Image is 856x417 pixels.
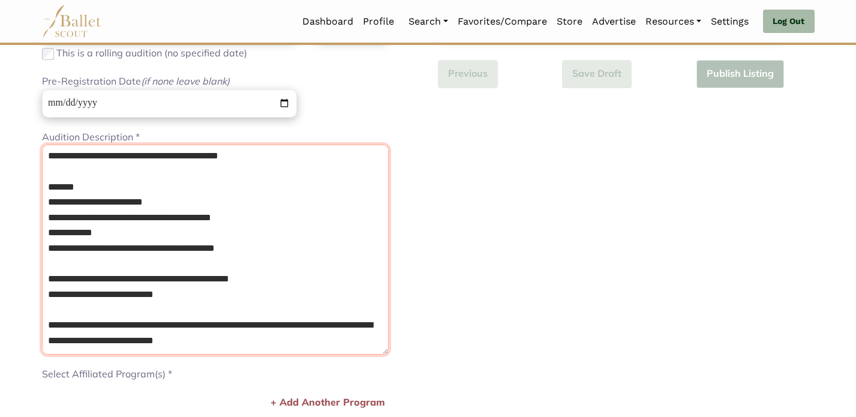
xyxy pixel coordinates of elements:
a: Settings [706,9,753,34]
a: Search [404,9,453,34]
a: Dashboard [298,9,358,34]
a: Log Out [763,10,814,34]
a: Store [552,9,587,34]
a: Favorites/Compare [453,9,552,34]
i: (if none leave blank) [141,75,230,87]
a: Profile [358,9,399,34]
button: + Add Another Program [267,394,389,411]
label: This is a rolling audition (no specified date) [56,46,247,61]
label: Audition Description * [42,130,140,145]
a: Resources [641,9,706,34]
a: Advertise [587,9,641,34]
label: Select Affiliated Program(s) * [42,367,172,382]
label: Pre-Registration Date [42,74,230,89]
